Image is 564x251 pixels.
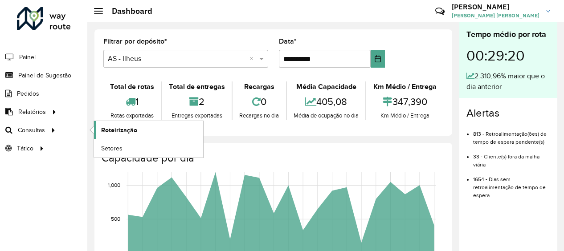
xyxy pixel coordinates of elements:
[18,71,71,80] span: Painel de Sugestão
[106,92,159,111] div: 1
[466,40,550,71] div: 00:29:20
[111,216,120,222] text: 500
[101,144,123,153] span: Setores
[473,123,550,146] li: 813 - Retroalimentação(ões) de tempo de espera pendente(s)
[19,53,36,62] span: Painel
[108,182,120,188] text: 1,000
[473,146,550,169] li: 33 - Cliente(s) fora da malha viária
[371,50,385,68] button: Choose Date
[235,111,284,120] div: Recargas no dia
[18,107,46,117] span: Relatórios
[368,111,441,120] div: Km Médio / Entrega
[18,125,45,135] span: Consultas
[235,81,284,92] div: Recargas
[101,125,137,135] span: Roteirização
[94,139,203,157] a: Setores
[94,121,203,139] a: Roteirização
[17,89,39,98] span: Pedidos
[164,92,230,111] div: 2
[17,144,33,153] span: Tático
[289,111,364,120] div: Média de ocupação no dia
[164,81,230,92] div: Total de entregas
[368,92,441,111] div: 347,390
[102,152,443,165] h4: Capacidade por dia
[279,36,297,47] label: Data
[103,6,152,16] h2: Dashboard
[289,81,364,92] div: Média Capacidade
[103,36,167,47] label: Filtrar por depósito
[430,2,450,21] a: Contato Rápido
[452,12,539,20] span: [PERSON_NAME] [PERSON_NAME]
[368,81,441,92] div: Km Médio / Entrega
[106,81,159,92] div: Total de rotas
[249,53,257,64] span: Clear all
[452,3,539,11] h3: [PERSON_NAME]
[289,92,364,111] div: 405,08
[466,71,550,92] div: 2.310,96% maior que o dia anterior
[235,92,284,111] div: 0
[164,111,230,120] div: Entregas exportadas
[106,111,159,120] div: Rotas exportadas
[466,28,550,40] div: Tempo médio por rota
[466,107,550,120] h4: Alertas
[473,169,550,199] li: 1654 - Dias sem retroalimentação de tempo de espera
